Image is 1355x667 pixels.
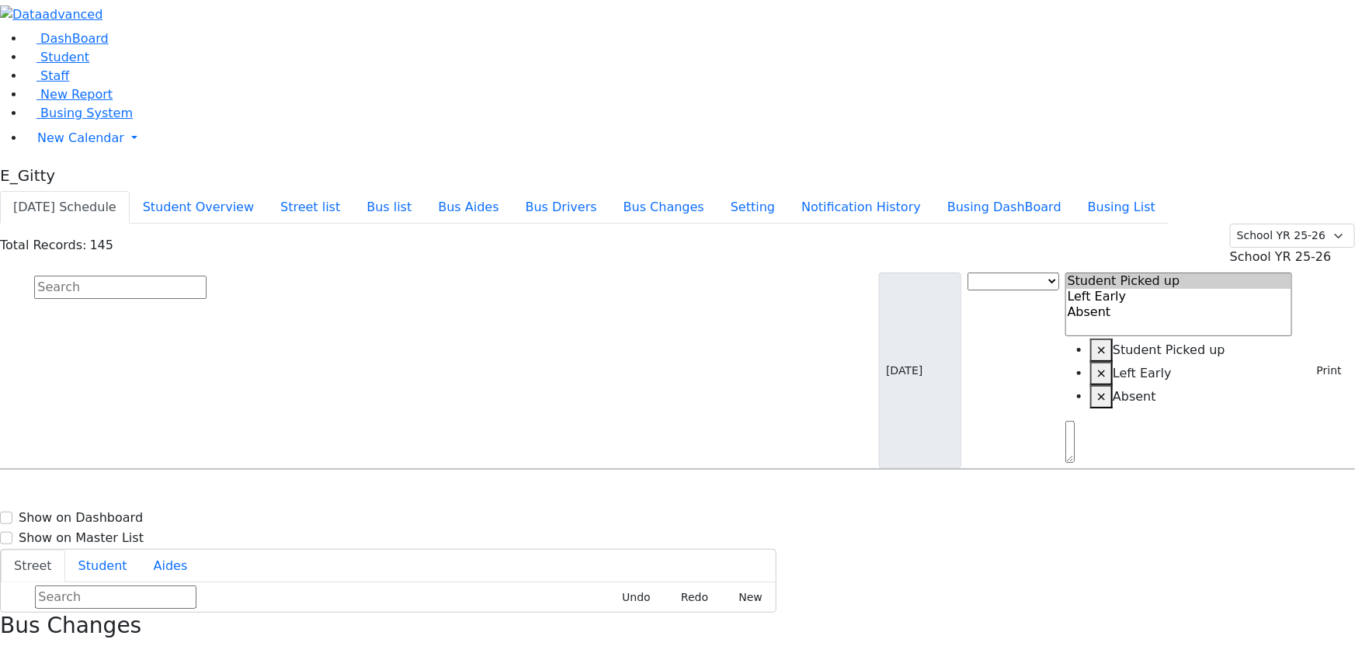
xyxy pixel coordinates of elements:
[40,31,109,46] span: DashBoard
[1096,366,1107,380] span: ×
[19,509,143,527] label: Show on Dashboard
[1230,249,1332,264] span: School YR 25-26
[1090,362,1113,385] button: Remove item
[89,238,113,252] span: 145
[934,191,1075,224] button: Busing DashBoard
[40,106,133,120] span: Busing System
[267,191,353,224] button: Street list
[1066,289,1292,304] option: Left Early
[40,68,69,83] span: Staff
[1096,389,1107,404] span: ×
[1298,359,1349,383] button: Print
[19,529,144,547] label: Show on Master List
[1090,385,1293,408] li: Absent
[1090,362,1293,385] li: Left Early
[353,191,425,224] button: Bus list
[717,191,788,224] button: Setting
[610,191,717,224] button: Bus Changes
[40,87,113,102] span: New Report
[25,31,109,46] a: DashBoard
[25,50,89,64] a: Student
[1,550,65,582] button: Street
[34,276,207,299] input: Search
[37,130,124,145] span: New Calendar
[141,550,201,582] button: Aides
[425,191,512,224] button: Bus Aides
[1096,342,1107,357] span: ×
[25,68,69,83] a: Staff
[1,582,776,612] div: Street
[1113,389,1156,404] span: Absent
[1113,366,1172,380] span: Left Early
[512,191,610,224] button: Bus Drivers
[664,585,715,610] button: Redo
[721,585,770,610] button: New
[25,123,1355,154] a: New Calendar
[1065,421,1075,463] textarea: Search
[1090,339,1113,362] button: Remove item
[40,50,89,64] span: Student
[1230,224,1355,248] select: Default select example
[1090,339,1293,362] li: Student Picked up
[1066,273,1292,289] option: Student Picked up
[65,550,141,582] button: Student
[605,585,658,610] button: Undo
[1075,191,1169,224] button: Busing List
[1113,342,1225,357] span: Student Picked up
[788,191,934,224] button: Notification History
[1090,385,1113,408] button: Remove item
[25,106,133,120] a: Busing System
[130,191,267,224] button: Student Overview
[1066,304,1292,320] option: Absent
[35,585,196,609] input: Search
[25,87,113,102] a: New Report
